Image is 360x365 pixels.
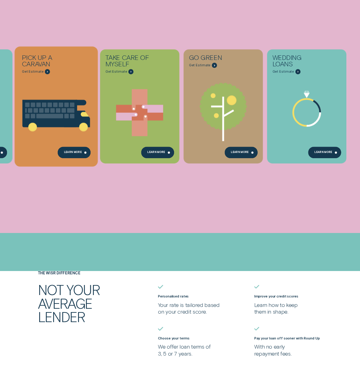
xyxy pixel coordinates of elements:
label: Personalised rates [158,294,189,298]
a: Pick up a caravan - Learn more [17,49,96,160]
span: Get Estimate [273,70,294,74]
p: We offer loan terms of 3, 5 or 7 years. [158,343,226,357]
h4: The Wisr Difference [38,271,130,276]
h2: Not your average lender [38,283,122,323]
span: Get Estimate [22,70,44,74]
a: Take care of myself - Learn more [100,49,179,160]
div: Take care of myself [105,54,156,69]
p: Your rate is tailored based on your credit score. [158,301,226,315]
span: Get Estimate [189,63,211,68]
a: Wedding Loans - Learn more [267,49,346,160]
p: Learn how to keep them in shape. [254,301,322,315]
a: Learn more [141,147,174,158]
label: Choose your terms [158,336,189,340]
div: Wedding Loans [273,54,323,69]
div: Pick up a caravan [22,54,73,69]
div: Go green [189,54,240,63]
label: Improve your credit scores [254,294,298,298]
span: Get Estimate [105,70,127,74]
label: Pay your loan off sooner with Round Up [254,336,320,340]
p: With no early repayment fees. [254,343,322,357]
a: Learn more [225,147,257,158]
a: Go green - Learn more [183,49,263,160]
a: Learn more [308,147,341,158]
a: Learn More [58,147,91,158]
